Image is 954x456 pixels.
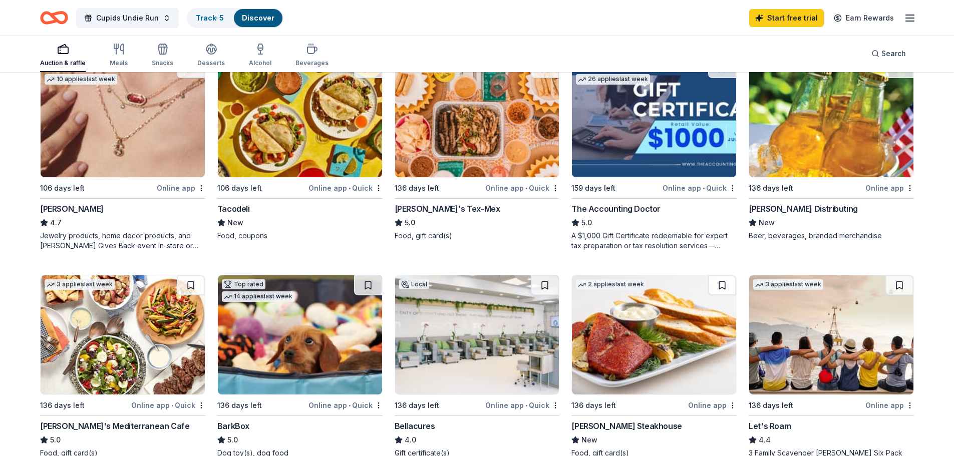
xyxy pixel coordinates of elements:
[749,203,858,215] div: [PERSON_NAME] Distributing
[749,182,793,194] div: 136 days left
[41,58,205,177] img: Image for Kendra Scott
[749,420,791,432] div: Let's Roam
[45,279,115,290] div: 3 applies last week
[399,279,429,289] div: Local
[196,14,224,22] a: Track· 5
[218,275,382,394] img: Image for BarkBox
[749,399,793,411] div: 136 days left
[703,184,705,192] span: •
[571,420,682,432] div: [PERSON_NAME] Steakhouse
[40,182,85,194] div: 106 days left
[40,59,86,67] div: Auction & raffle
[76,8,179,28] button: Cupids Undie Run
[40,399,85,411] div: 136 days left
[395,58,559,177] img: Image for Chuy's Tex-Mex
[749,275,913,394] img: Image for Let's Roam
[881,48,906,60] span: Search
[222,279,265,289] div: Top rated
[295,39,329,72] button: Beverages
[863,44,914,64] button: Search
[242,14,274,22] a: Discover
[50,217,62,229] span: 4.7
[217,420,249,432] div: BarkBox
[525,184,527,192] span: •
[571,203,661,215] div: The Accounting Doctor
[349,184,351,192] span: •
[45,74,117,85] div: 10 applies last week
[753,279,823,290] div: 3 applies last week
[395,420,435,432] div: Bellacures
[581,217,592,229] span: 5.0
[187,8,283,28] button: Track· 5Discover
[395,275,559,394] img: Image for Bellacures
[395,203,500,215] div: [PERSON_NAME]'s Tex-Mex
[395,399,439,411] div: 136 days left
[759,217,775,229] span: New
[152,39,173,72] button: Snacks
[759,434,771,446] span: 4.4
[572,275,736,394] img: Image for Perry's Steakhouse
[171,401,173,409] span: •
[96,12,159,24] span: Cupids Undie Run
[227,434,238,446] span: 5.0
[865,399,914,411] div: Online app
[576,74,650,85] div: 26 applies last week
[576,279,646,290] div: 2 applies last week
[40,231,205,251] div: Jewelry products, home decor products, and [PERSON_NAME] Gives Back event in-store or online (or ...
[308,182,383,194] div: Online app Quick
[663,182,737,194] div: Online app Quick
[222,291,294,302] div: 14 applies last week
[571,182,615,194] div: 159 days left
[395,58,560,241] a: Image for Chuy's Tex-Mex1 applylast week136 days leftOnline app•Quick[PERSON_NAME]'s Tex-Mex5.0Fo...
[40,39,86,72] button: Auction & raffle
[41,275,205,394] img: Image for Taziki's Mediterranean Cafe
[749,58,914,241] a: Image for Andrews DistributingLocal136 days leftOnline app[PERSON_NAME] DistributingNewBeer, beve...
[249,59,271,67] div: Alcohol
[40,6,68,30] a: Home
[249,39,271,72] button: Alcohol
[217,182,262,194] div: 106 days left
[131,399,205,411] div: Online app Quick
[828,9,900,27] a: Earn Rewards
[40,420,189,432] div: [PERSON_NAME]'s Mediterranean Cafe
[349,401,351,409] span: •
[40,58,205,251] a: Image for Kendra ScottTop rated10 applieslast week106 days leftOnline app[PERSON_NAME]4.7Jewelry ...
[571,231,737,251] div: A $1,000 Gift Certificate redeemable for expert tax preparation or tax resolution services—recipi...
[749,9,824,27] a: Start free trial
[40,203,104,215] div: [PERSON_NAME]
[749,58,913,177] img: Image for Andrews Distributing
[50,434,61,446] span: 5.0
[157,182,205,194] div: Online app
[865,182,914,194] div: Online app
[395,182,439,194] div: 136 days left
[395,231,560,241] div: Food, gift card(s)
[405,434,416,446] span: 4.0
[217,203,250,215] div: Tacodeli
[572,58,736,177] img: Image for The Accounting Doctor
[197,59,225,67] div: Desserts
[197,39,225,72] button: Desserts
[227,217,243,229] span: New
[571,58,737,251] a: Image for The Accounting DoctorTop rated26 applieslast week159 days leftOnline app•QuickThe Accou...
[688,399,737,411] div: Online app
[217,58,383,241] a: Image for TacodeliLocal106 days leftOnline app•QuickTacodeliNewFood, coupons
[405,217,415,229] span: 5.0
[581,434,597,446] span: New
[110,59,128,67] div: Meals
[525,401,527,409] span: •
[308,399,383,411] div: Online app Quick
[571,399,616,411] div: 136 days left
[110,39,128,72] button: Meals
[218,58,382,177] img: Image for Tacodeli
[295,59,329,67] div: Beverages
[152,59,173,67] div: Snacks
[749,231,914,241] div: Beer, beverages, branded merchandise
[217,231,383,241] div: Food, coupons
[485,182,559,194] div: Online app Quick
[217,399,262,411] div: 136 days left
[485,399,559,411] div: Online app Quick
